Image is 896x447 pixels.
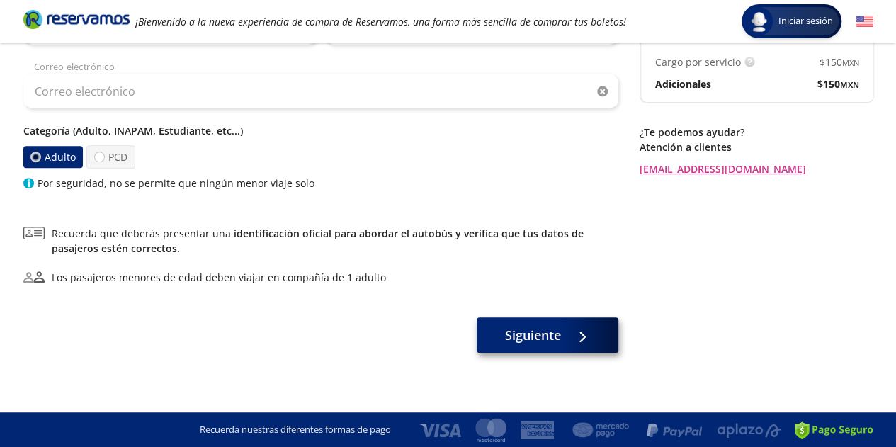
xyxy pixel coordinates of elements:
a: Brand Logo [23,9,130,34]
p: Por seguridad, no se permite que ningún menor viaje solo [38,176,314,191]
p: Atención a clientes [640,140,873,154]
label: PCD [86,145,135,169]
p: Recuerda nuestras diferentes formas de pago [200,423,391,437]
i: Brand Logo [23,9,130,30]
small: MXN [842,57,859,68]
p: Cargo por servicio [655,55,741,69]
iframe: Messagebird Livechat Widget [814,365,882,433]
div: Los pasajeros menores de edad deben viajar en compañía de 1 adulto [52,270,386,285]
p: Categoría (Adulto, INAPAM, Estudiante, etc...) [23,123,618,138]
p: Adicionales [655,77,711,91]
button: Siguiente [477,317,618,353]
a: identificación oficial para abordar el autobús y verifica que tus datos de pasajeros estén correc... [52,227,584,255]
span: Recuerda que deberás presentar una [52,226,618,256]
em: ¡Bienvenido a la nueva experiencia de compra de Reservamos, una forma más sencilla de comprar tus... [135,15,626,28]
label: Adulto [23,146,83,168]
small: MXN [840,79,859,90]
input: Correo electrónico [23,74,618,109]
span: $ 150 [817,77,859,91]
a: [EMAIL_ADDRESS][DOMAIN_NAME] [640,162,873,176]
span: Iniciar sesión [773,14,839,28]
button: English [856,13,873,30]
p: ¿Te podemos ayudar? [640,125,873,140]
span: Siguiente [505,326,561,345]
span: $ 150 [820,55,859,69]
